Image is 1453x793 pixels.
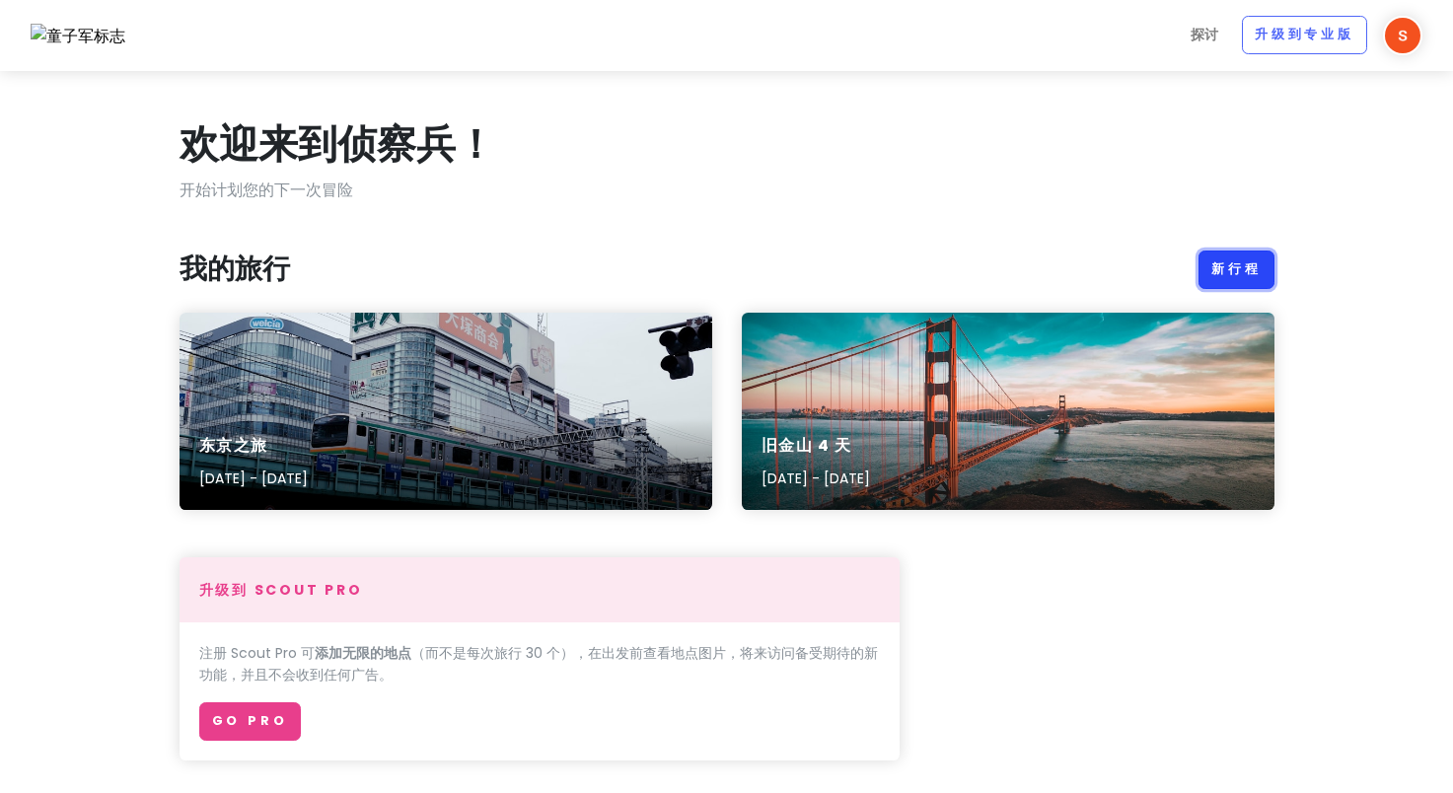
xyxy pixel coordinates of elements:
[199,436,308,457] h6: 东京之旅
[742,313,1274,510] a: 旧金山 4 天[DATE] - [DATE]
[180,178,1274,203] p: 开始计划您的下一次冒险
[31,24,129,49] img: 童子军标志
[762,436,870,457] h6: 旧金山 4 天
[1383,16,1422,55] img: 用户画像
[1183,16,1226,54] a: 探讨
[180,313,712,510] a: 火车驶过高楼旁的桥东京之旅[DATE] - [DATE]
[199,468,308,489] p: [DATE] - [DATE]
[199,581,880,599] h4: 升级到 Scout Pro
[180,252,290,287] h3: 我的旅行
[199,702,301,741] a: Go Pro
[199,642,880,686] p: 注册 Scout Pro 可 （而不是每次旅行 30 个），在出发前查看地点图片，将来访问备受期待的新功能，并且不会收到任何广告。
[1199,251,1274,289] a: 新行程
[1242,16,1367,54] a: 升级到专业版
[180,118,495,170] h1: 欢迎来到侦察兵！
[315,643,411,663] strong: 添加无限的地点
[762,468,870,489] p: [DATE] - [DATE]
